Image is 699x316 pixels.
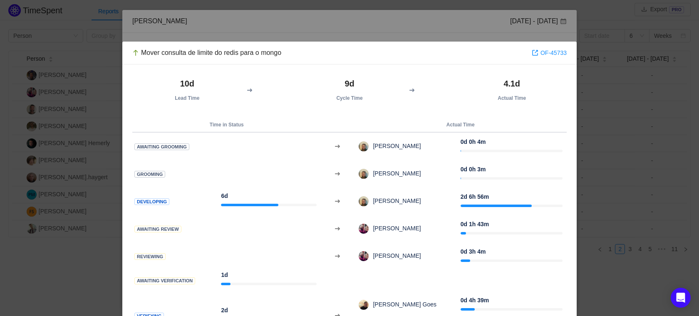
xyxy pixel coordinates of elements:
[461,221,489,227] strong: 0d 1h 43m
[461,138,486,145] strong: 0d 0h 4m
[359,251,369,261] img: 16
[134,253,166,260] span: Reviewing
[132,48,281,57] div: Mover consulta de limite do redis para o mongo
[359,141,369,151] img: 16
[134,171,165,178] span: Grooming
[132,118,321,132] th: Time in Status
[369,301,436,308] span: [PERSON_NAME] Goes
[134,277,195,284] span: Awaiting verification
[132,74,242,105] th: Lead Time
[671,288,691,308] div: Open Intercom Messenger
[134,143,189,151] span: Awaiting grooming
[132,49,139,56] img: 10310
[369,143,421,149] span: [PERSON_NAME]
[461,193,489,200] strong: 2d 6h 56m
[359,300,369,310] img: 16
[359,196,369,206] img: 16
[369,197,421,204] span: [PERSON_NAME]
[221,272,228,278] strong: 1d
[221,193,228,199] strong: 6d
[503,79,520,88] strong: 4.1d
[345,79,354,88] strong: 9d
[134,226,181,233] span: Awaiting review
[461,248,486,255] strong: 0d 3h 4m
[134,198,169,205] span: Developing
[354,118,567,132] th: Actual Time
[359,169,369,179] img: 16
[369,170,421,177] span: [PERSON_NAME]
[461,166,486,173] strong: 0d 0h 3m
[295,74,404,105] th: Cycle Time
[359,224,369,234] img: 16
[532,48,567,57] a: OF-45733
[457,74,567,105] th: Actual Time
[369,225,421,232] span: [PERSON_NAME]
[221,307,228,314] strong: 2d
[369,252,421,259] span: [PERSON_NAME]
[180,79,194,88] strong: 10d
[461,297,489,304] strong: 0d 4h 39m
